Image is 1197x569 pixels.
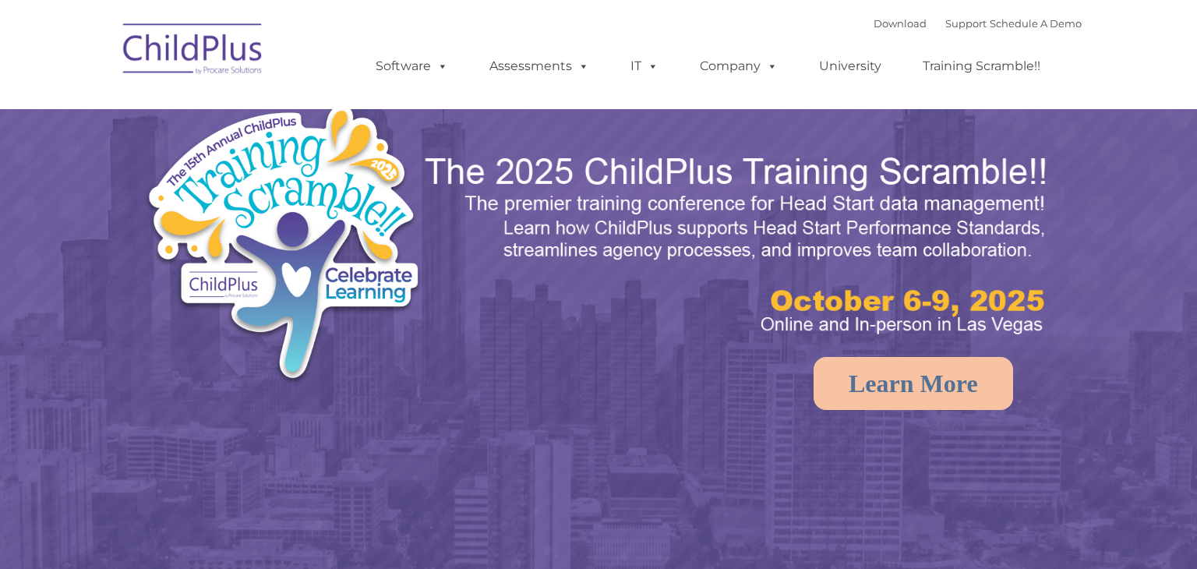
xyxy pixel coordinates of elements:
img: ChildPlus by Procare Solutions [115,12,271,90]
a: Schedule A Demo [990,17,1082,30]
a: University [803,51,897,82]
a: Learn More [814,357,1013,410]
a: Training Scramble!! [907,51,1056,82]
a: IT [615,51,674,82]
a: Assessments [474,51,605,82]
a: Company [684,51,793,82]
a: Download [874,17,927,30]
a: Support [945,17,987,30]
font: | [874,17,1082,30]
a: Software [360,51,464,82]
